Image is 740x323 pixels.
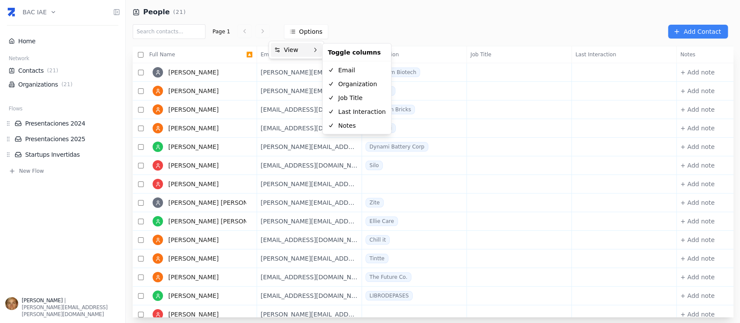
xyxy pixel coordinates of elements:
div: Last Interaction [324,105,389,119]
div: Toggle columns [324,45,389,59]
div: Job Title [324,91,389,105]
div: View [271,43,322,57]
div: Email [324,63,389,77]
div: Organization [324,77,389,91]
div: Notes [324,119,389,132]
